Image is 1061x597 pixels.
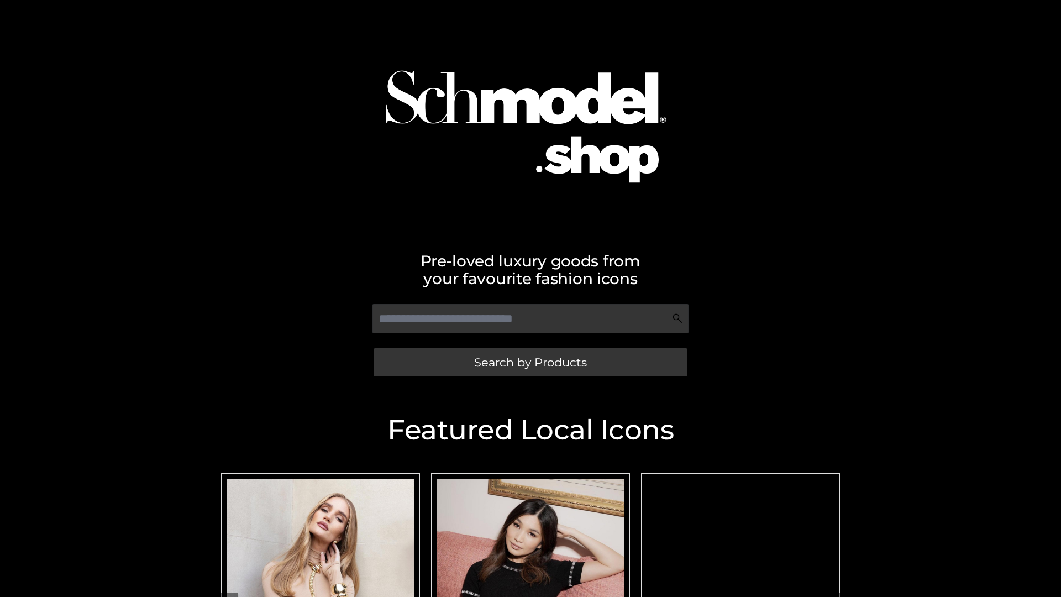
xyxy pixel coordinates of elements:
[672,313,683,324] img: Search Icon
[216,416,845,444] h2: Featured Local Icons​
[474,357,587,368] span: Search by Products
[374,348,687,376] a: Search by Products
[216,252,845,287] h2: Pre-loved luxury goods from your favourite fashion icons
